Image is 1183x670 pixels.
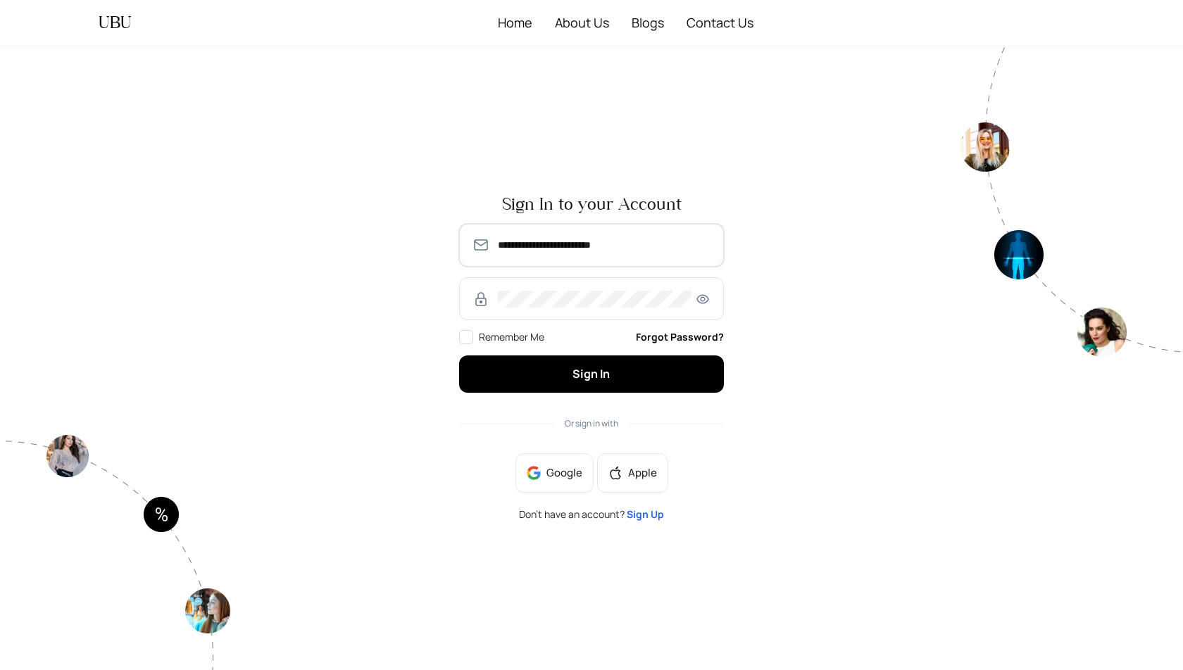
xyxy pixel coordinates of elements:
span: Remember Me [479,330,544,343]
span: Or sign in with [565,417,618,429]
span: Sign In to your Account [459,196,724,213]
span: Apple [628,465,657,481]
span: eye [694,293,711,305]
span: Don’t have an account? [519,510,664,519]
img: RzWbU6KsXbv8M5bTtlu7p38kHlzSfb4MlcTUAAAAASUVORK5CYII= [472,291,489,308]
button: Google [515,453,594,493]
span: apple [608,466,622,480]
span: Sign In [572,366,610,381]
img: SmmOVPU3il4LzjOz1YszJ8A9TzvK+6qU9RAAAAAElFTkSuQmCC [472,236,489,253]
span: Google [546,465,582,481]
img: authpagecirlce2-Tt0rwQ38.png [960,45,1183,357]
img: google-BnAmSPDJ.png [527,466,541,480]
button: Sign In [459,355,724,393]
button: appleApple [597,453,668,493]
a: Sign Up [627,507,664,521]
a: Forgot Password? [636,329,724,345]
